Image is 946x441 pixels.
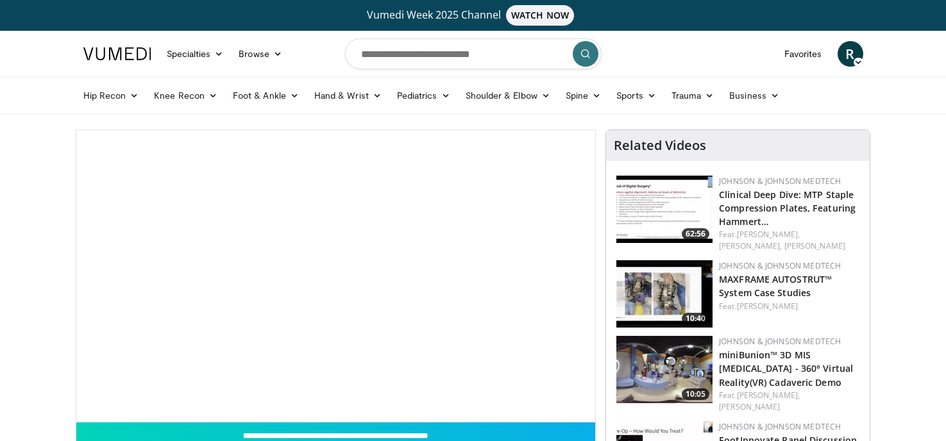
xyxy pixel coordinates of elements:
img: c1871fbd-349f-457a-8a2a-d1a0777736b8.150x105_q85_crop-smart_upscale.jpg [616,336,713,403]
a: Knee Recon [146,83,225,108]
a: [PERSON_NAME], [719,240,782,251]
a: Johnson & Johnson MedTech [719,336,841,347]
div: Feat. [719,301,859,312]
a: Johnson & Johnson MedTech [719,176,841,187]
a: MAXFRAME AUTOSTRUT™ System Case Studies [719,273,832,299]
a: Spine [558,83,609,108]
div: Feat. [719,390,859,413]
a: [PERSON_NAME] [784,240,845,251]
input: Search topics, interventions [345,38,602,69]
span: WATCH NOW [506,5,574,26]
a: Hip Recon [76,83,147,108]
a: Johnson & Johnson MedTech [719,260,841,271]
a: Pediatrics [389,83,458,108]
a: 62:56 [616,176,713,243]
img: dc8cd099-509a-4832-863d-b8e061f6248b.150x105_q85_crop-smart_upscale.jpg [616,260,713,328]
span: 10:40 [682,313,709,324]
a: 10:40 [616,260,713,328]
img: VuMedi Logo [83,47,151,60]
a: Johnson & Johnson MedTech [719,421,841,432]
div: Feat. [719,229,859,252]
a: R [838,41,863,67]
a: Foot & Ankle [225,83,307,108]
a: Hand & Wrist [307,83,389,108]
a: 10:05 [616,336,713,403]
h4: Related Videos [614,138,706,153]
img: 64bb184f-7417-4091-bbfa-a7534f701469.150x105_q85_crop-smart_upscale.jpg [616,176,713,243]
a: Business [722,83,787,108]
span: 62:56 [682,228,709,240]
a: Shoulder & Elbow [458,83,558,108]
span: 10:05 [682,388,709,400]
a: [PERSON_NAME], [737,229,800,240]
a: Trauma [664,83,722,108]
a: [PERSON_NAME] [737,301,798,312]
a: Browse [231,41,290,67]
a: [PERSON_NAME] [719,401,780,412]
a: Sports [609,83,664,108]
a: Clinical Deep Dive: MTP Staple Compression Plates, Featuring Hammert… [719,188,856,228]
a: Favorites [777,41,830,67]
a: Vumedi Week 2025 ChannelWATCH NOW [85,5,861,26]
a: Specialties [159,41,232,67]
a: miniBunion™ 3D MIS [MEDICAL_DATA] - 360° Virtual Reality(VR) Cadaveric Demo [719,349,853,388]
a: [PERSON_NAME], [737,390,800,401]
video-js: Video Player [76,130,596,422]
